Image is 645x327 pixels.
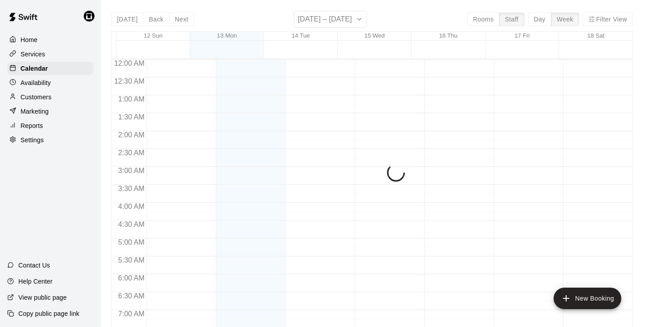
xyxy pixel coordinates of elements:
img: Justin Struyk [84,11,95,21]
p: Customers [21,93,52,102]
p: Copy public page link [18,309,79,318]
button: 17 Fri [515,32,530,39]
span: 6:30 AM [116,292,147,300]
button: 14 Tue [292,32,310,39]
span: 1:00 AM [116,95,147,103]
button: 13 Mon [217,32,236,39]
span: 4:30 AM [116,221,147,228]
p: Home [21,35,38,44]
a: Calendar [7,62,94,75]
button: 12 Sun [144,32,163,39]
a: Home [7,33,94,47]
p: Settings [21,136,44,144]
span: 12:00 AM [112,59,147,67]
a: Reports [7,119,94,132]
p: View public page [18,293,67,302]
a: Marketing [7,105,94,118]
span: 3:00 AM [116,167,147,174]
a: Settings [7,133,94,147]
a: Services [7,47,94,61]
p: Availability [21,78,51,87]
button: 15 Wed [364,32,385,39]
span: 2:00 AM [116,131,147,139]
div: Justin Struyk [82,7,101,25]
p: Contact Us [18,261,50,270]
p: Calendar [21,64,48,73]
span: 1:30 AM [116,113,147,121]
p: Reports [21,121,43,130]
button: 18 Sat [587,32,605,39]
button: 16 Thu [439,32,457,39]
span: 6:00 AM [116,274,147,282]
span: 5:30 AM [116,256,147,264]
span: 4:00 AM [116,203,147,210]
p: Help Center [18,277,52,286]
a: Customers [7,90,94,104]
a: Availability [7,76,94,89]
span: 7:00 AM [116,310,147,318]
span: 12:30 AM [112,77,147,85]
span: 2:30 AM [116,149,147,157]
p: Marketing [21,107,49,116]
span: 3:30 AM [116,185,147,192]
button: add [554,288,621,309]
p: Services [21,50,45,59]
span: 5:00 AM [116,238,147,246]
